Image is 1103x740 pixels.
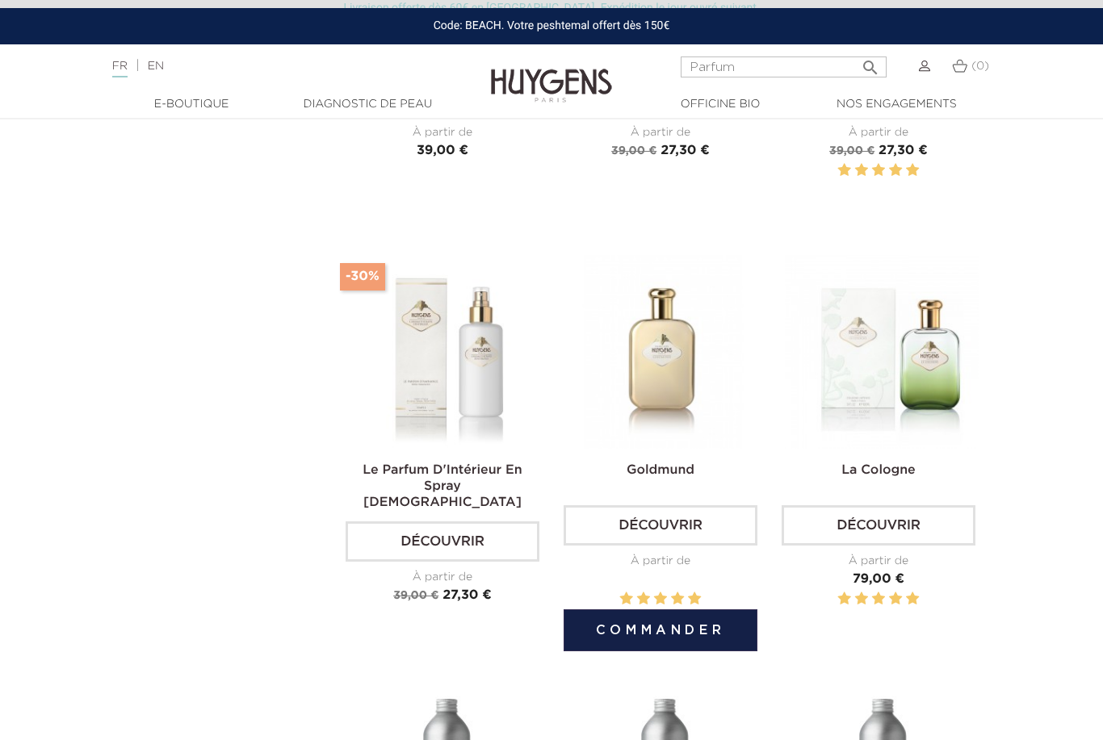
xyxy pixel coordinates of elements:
img: La Cologne 100ml [785,255,979,449]
div: À partir de [564,124,757,141]
label: 3 [872,589,885,609]
input: Rechercher [681,56,887,77]
a: Goldmund [627,464,694,477]
a: La Cologne [841,464,916,477]
label: 1 [619,589,632,609]
label: 1 [837,161,850,181]
div: À partir de [782,553,975,570]
label: 5 [906,589,919,609]
label: 2 [637,589,650,609]
span: -30% [340,263,385,291]
img: Le Parfum D'Intérieur En Spray Temple [349,255,543,449]
span: 27,30 € [442,589,492,602]
div: À partir de [782,124,975,141]
span: 39,00 € [417,144,468,157]
label: 3 [654,589,667,609]
a: Découvrir [346,521,539,562]
span: 79,00 € [853,573,904,586]
label: 5 [688,589,701,609]
span: 39,00 € [611,145,656,157]
label: 5 [906,161,919,181]
label: 2 [855,161,868,181]
label: 4 [889,161,902,181]
span: (0) [971,61,989,72]
button:  [856,52,885,73]
img: Huygens [491,43,612,105]
a: Diagnostic de peau [287,96,448,113]
label: 4 [671,589,684,609]
div: À partir de [346,124,539,141]
label: 2 [855,589,868,609]
div: À partir de [564,553,757,570]
a: E-Boutique [111,96,272,113]
div: | [104,56,447,76]
a: Nos engagements [816,96,977,113]
label: 3 [872,161,885,181]
span: 27,30 € [879,144,928,157]
span: 27,30 € [661,144,710,157]
i:  [861,53,880,73]
a: EN [148,61,164,72]
label: 1 [837,589,850,609]
button: Commander [564,609,757,651]
a: Le Parfum D'Intérieur En Spray [DEMOGRAPHIC_DATA] [363,464,522,509]
div: À partir de [346,569,539,586]
span: 39,00 € [829,145,874,157]
a: Découvrir [782,505,975,546]
a: Officine Bio [640,96,801,113]
label: 4 [889,589,902,609]
span: 39,00 € [393,590,438,601]
a: Découvrir [564,505,757,546]
a: FR [112,61,128,77]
